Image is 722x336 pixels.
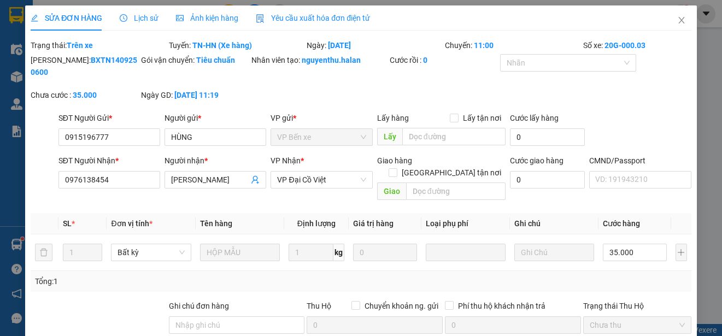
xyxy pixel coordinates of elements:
div: Cước rồi : [390,54,498,66]
b: 0 [423,56,427,64]
span: Bất kỳ [118,244,184,261]
span: Cước hàng [603,219,640,228]
div: Số xe: [582,39,692,51]
div: Tổng: 1 [35,275,279,287]
b: nguyenthu.halan [302,56,361,64]
span: VP Bến xe [277,129,366,145]
div: [PERSON_NAME]: [31,54,139,78]
button: delete [35,244,52,261]
span: picture [176,14,184,22]
input: Dọc đường [406,182,506,200]
th: Ghi chú [510,213,598,234]
b: TN-HN (Xe hàng) [192,41,252,50]
img: icon [256,14,265,23]
button: Close [666,5,697,36]
b: 35.000 [73,91,97,99]
div: Gói vận chuyển: [141,54,249,66]
label: Ghi chú đơn hàng [169,302,229,310]
span: VP Đại Cồ Việt [277,172,366,188]
span: Lấy [377,128,402,145]
span: Định lượng [297,219,336,228]
div: Trạng thái Thu Hộ [583,300,691,312]
b: [DATE] 11:19 [174,91,219,99]
div: Chưa cước : [31,89,139,101]
span: SỬA ĐƠN HÀNG [31,14,102,22]
input: Cước giao hàng [510,171,585,188]
span: Thu Hộ [307,302,331,310]
div: Trạng thái: [30,39,168,51]
span: Giao hàng [377,156,412,165]
input: VD: Bàn, Ghế [200,244,280,261]
input: Ghi Chú [514,244,594,261]
span: Giá trị hàng [353,219,394,228]
div: Nhân viên tạo: [251,54,388,66]
div: SĐT Người Nhận [58,155,160,167]
span: clock-circle [120,14,127,22]
span: Lấy hàng [377,114,409,122]
span: [GEOGRAPHIC_DATA] tận nơi [397,167,506,179]
span: Tên hàng [200,219,232,228]
span: kg [333,244,344,261]
span: edit [31,14,38,22]
div: VP gửi [271,112,372,124]
div: Ngày GD: [141,89,249,101]
b: Trên xe [67,41,93,50]
span: Chưa thu [590,317,685,333]
span: Phí thu hộ khách nhận trả [454,300,550,312]
th: Loại phụ phí [421,213,510,234]
b: 20G-000.03 [604,41,645,50]
label: Cước giao hàng [510,156,563,165]
input: Cước lấy hàng [510,128,585,146]
div: Người gửi [165,112,266,124]
span: user-add [251,175,260,184]
button: plus [676,244,687,261]
span: Yêu cầu xuất hóa đơn điện tử [256,14,370,22]
div: Chuyến: [444,39,582,51]
b: Tiêu chuẩn [196,56,235,64]
div: SĐT Người Gửi [58,112,160,124]
span: close [677,16,686,25]
div: Tuyến: [168,39,306,51]
span: Đơn vị tính [111,219,152,228]
b: [DATE] [328,41,351,50]
span: Lịch sử [120,14,159,22]
input: Ghi chú đơn hàng [169,316,305,334]
span: SL [63,219,72,228]
span: Chuyển khoản ng. gửi [360,300,443,312]
div: CMND/Passport [589,155,691,167]
b: 11:00 [474,41,494,50]
span: Giao [377,182,406,200]
label: Cước lấy hàng [510,114,559,122]
span: VP Nhận [271,156,301,165]
span: Lấy tận nơi [459,112,506,124]
span: Ảnh kiện hàng [176,14,238,22]
input: 0 [353,244,417,261]
div: Người nhận [165,155,266,167]
input: Dọc đường [402,128,506,145]
div: Ngày: [306,39,444,51]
